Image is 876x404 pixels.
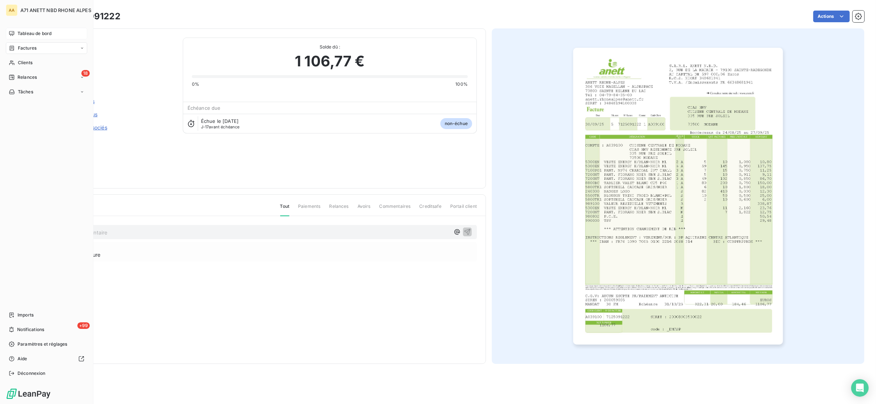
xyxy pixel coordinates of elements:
span: Déconnexion [18,370,46,377]
a: Aide [6,353,87,365]
span: Clients [18,59,32,66]
span: Aide [18,356,27,362]
span: J-17 [201,124,209,129]
span: Solde dû : [192,44,468,50]
span: Tâches [18,89,33,95]
span: Factures [18,45,36,51]
span: 1 106,77 € [295,50,365,72]
span: Échue le [DATE] [201,118,239,124]
span: Relances [329,203,348,215]
h3: 7125091222 [68,10,120,23]
div: Open Intercom Messenger [851,379,869,397]
span: 100% [455,81,468,88]
span: Paramètres et réglages [18,341,67,347]
span: Tout [280,203,290,216]
span: avant échéance [201,125,240,129]
span: Relances [18,74,37,81]
img: invoice_thumbnail [573,48,783,345]
span: 0% [192,81,199,88]
img: Logo LeanPay [6,388,51,400]
span: Notifications [17,326,44,333]
div: AA [6,4,18,16]
span: Échéance due [188,105,221,111]
span: Portail client [450,203,477,215]
span: Avoirs [358,203,371,215]
span: Commentaires [379,203,411,215]
span: Creditsafe [419,203,441,215]
span: Tableau de bord [18,30,51,37]
span: +99 [77,322,90,329]
span: Imports [18,312,34,318]
span: Paiements [298,203,320,215]
span: A71 ANETT NBD RHONE ALPES [20,7,91,13]
span: 18 [81,70,90,77]
span: non-échue [440,118,472,129]
button: Actions [813,11,850,22]
span: C710039100 [57,46,174,52]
